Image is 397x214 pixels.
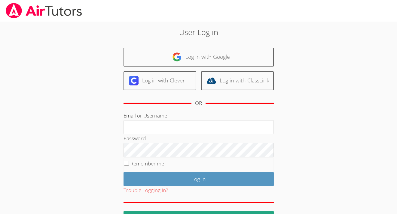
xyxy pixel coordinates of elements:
label: Email or Username [124,112,167,119]
h2: User Log in [91,26,306,38]
label: Remember me [130,160,164,167]
a: Log in with Google [124,48,274,67]
div: OR [195,99,202,108]
img: google-logo-50288ca7cdecda66e5e0955fdab243c47b7ad437acaf1139b6f446037453330a.svg [172,52,182,62]
a: Log in with Clever [124,71,196,90]
img: airtutors_banner-c4298cdbf04f3fff15de1276eac7730deb9818008684d7c2e4769d2f7ddbe033.png [5,3,83,18]
a: Log in with ClassLink [201,71,274,90]
img: clever-logo-6eab21bc6e7a338710f1a6ff85c0baf02591cd810cc4098c63d3a4b26e2feb20.svg [129,76,139,85]
button: Trouble Logging In? [124,186,168,195]
img: classlink-logo-d6bb404cc1216ec64c9a2012d9dc4662098be43eaf13dc465df04b49fa7ab582.svg [206,76,216,85]
input: Log in [124,172,274,186]
label: Password [124,135,146,142]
